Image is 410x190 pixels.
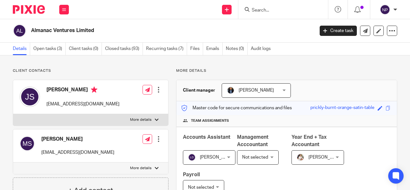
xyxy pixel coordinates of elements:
[190,43,203,55] a: Files
[308,155,344,160] span: [PERSON_NAME]
[297,153,304,161] img: Kayleigh%20Henson.jpeg
[183,135,230,140] span: Accounts Assistant
[13,24,26,37] img: svg%3E
[310,104,374,112] div: prickly-burnt-orange-satin-table
[31,27,254,34] h2: Almanac Ventures Limited
[46,87,119,95] h4: [PERSON_NAME]
[13,43,30,55] a: Details
[130,166,152,171] p: More details
[69,43,102,55] a: Client tasks (0)
[183,87,215,94] h3: Client manager
[188,185,214,190] span: Not selected
[380,4,390,15] img: svg%3E
[20,87,40,107] img: svg%3E
[237,135,268,147] span: Management Acccountant
[188,153,196,161] img: svg%3E
[251,8,309,13] input: Search
[251,43,274,55] a: Audit logs
[176,68,397,73] p: More details
[191,118,229,123] span: Team assignments
[33,43,66,55] a: Open tasks (3)
[181,105,292,111] p: Master code for secure communications and files
[320,26,357,36] a: Create task
[91,87,97,93] i: Primary
[41,149,114,156] p: [EMAIL_ADDRESS][DOMAIN_NAME]
[105,43,143,55] a: Closed tasks (93)
[13,5,45,14] img: Pixie
[206,43,223,55] a: Emails
[183,172,200,177] span: Payroll
[20,136,35,151] img: svg%3E
[41,136,114,143] h4: [PERSON_NAME]
[13,68,168,73] p: Client contacts
[46,101,119,107] p: [EMAIL_ADDRESS][DOMAIN_NAME]
[239,88,274,93] span: [PERSON_NAME]
[291,135,327,147] span: Year End + Tax Accountant
[226,43,248,55] a: Notes (0)
[242,155,268,160] span: Not selected
[146,43,187,55] a: Recurring tasks (7)
[200,155,235,160] span: [PERSON_NAME]
[130,117,152,122] p: More details
[227,87,234,94] img: martin-hickman.jpg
